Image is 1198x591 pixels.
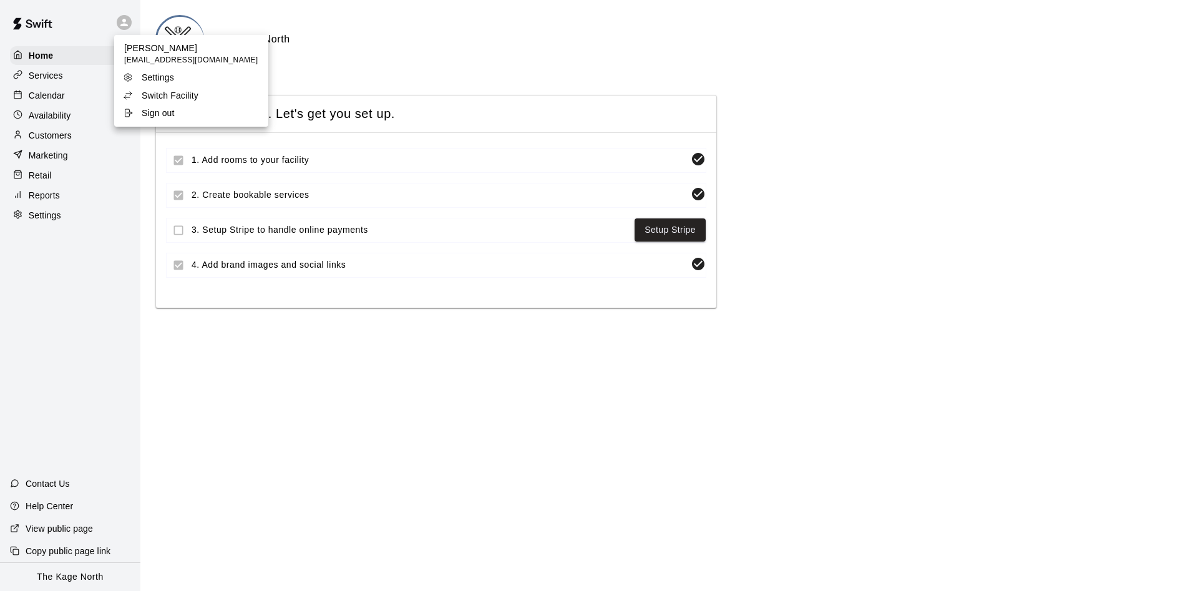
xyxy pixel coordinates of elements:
[142,89,198,102] p: Switch Facility
[114,69,268,86] a: Settings
[114,87,268,104] a: Switch Facility
[142,107,175,119] p: Sign out
[142,71,174,84] p: Settings
[124,42,258,54] p: [PERSON_NAME]
[124,54,258,67] span: [EMAIL_ADDRESS][DOMAIN_NAME]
